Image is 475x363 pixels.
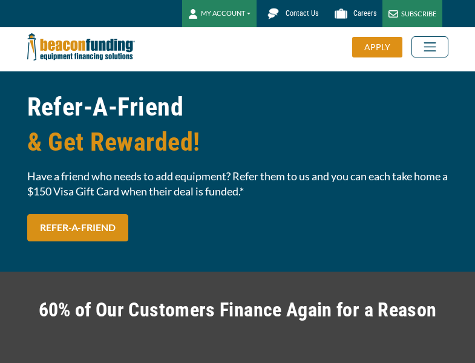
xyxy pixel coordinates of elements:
span: Careers [353,9,376,18]
h2: 60% of Our Customers Finance Again for a Reason [27,296,448,324]
a: REFER-A-FRIEND [27,214,128,241]
span: Have a friend who needs to add equipment? Refer them to us and you can each take home a $150 Visa... [27,169,448,199]
a: Careers [324,3,382,24]
span: & Get Rewarded! [27,125,448,160]
a: APPLY [352,37,411,57]
img: Beacon Funding chat [263,3,284,24]
div: APPLY [352,37,402,57]
img: Beacon Funding Corporation logo [27,27,135,67]
span: Contact Us [286,9,318,18]
button: Toggle navigation [411,36,448,57]
h1: Refer-A-Friend [27,90,448,160]
a: Contact Us [257,3,324,24]
img: Beacon Funding Careers [330,3,352,24]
